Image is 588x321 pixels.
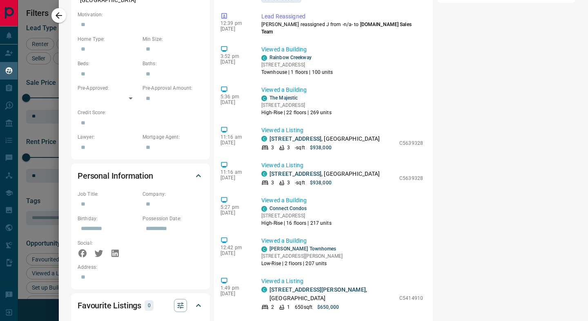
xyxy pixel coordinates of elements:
div: condos.ca [261,206,267,212]
p: 0 [147,301,151,310]
p: - sqft [295,179,305,186]
p: , [GEOGRAPHIC_DATA] [269,170,380,178]
p: $938,000 [310,179,332,186]
p: Birthday: [78,215,138,222]
p: 3 [287,179,290,186]
p: C5639328 [399,139,423,147]
h2: Personal Information [78,169,153,182]
p: 5:36 pm [220,94,249,100]
p: 11:16 am [220,169,249,175]
p: Pre-Approved: [78,84,138,92]
p: Job Title: [78,190,138,198]
p: 12:42 pm [220,245,249,250]
p: [DATE] [220,59,249,65]
a: [STREET_ADDRESS] [269,135,321,142]
p: C5639328 [399,175,423,182]
p: 1:49 pm [220,285,249,291]
p: Viewed a Building [261,86,423,94]
p: 12:39 pm [220,20,249,26]
p: High-Rise | 22 floors | 269 units [261,109,332,116]
div: condos.ca [261,287,267,292]
p: [STREET_ADDRESS] [261,212,332,219]
p: Home Type: [78,35,138,43]
p: High-Rise | 16 floors | 217 units [261,219,332,227]
p: [DATE] [220,26,249,32]
p: $650,000 [317,303,339,311]
p: C5414910 [399,294,423,302]
p: 5:27 pm [220,204,249,210]
p: - sqft [295,144,305,151]
p: 3 [271,144,274,151]
h2: Favourite Listings [78,299,141,312]
div: condos.ca [261,95,267,101]
p: 2 [271,303,274,311]
a: Connect Condos [269,206,307,211]
p: , [GEOGRAPHIC_DATA] [269,135,380,143]
div: Personal Information [78,166,203,186]
p: Viewed a Listing [261,126,423,135]
p: [DATE] [220,291,249,297]
div: Favourite Listings0 [78,296,203,315]
p: [DATE] [220,210,249,216]
p: [STREET_ADDRESS] [261,61,333,69]
p: Mortgage Agent: [143,133,203,141]
p: [DATE] [220,140,249,146]
p: Address: [78,263,203,271]
p: [STREET_ADDRESS][PERSON_NAME] [261,252,343,260]
div: condos.ca [261,136,267,142]
div: condos.ca [261,246,267,252]
p: 11:16 am [220,134,249,140]
p: [STREET_ADDRESS] [261,102,332,109]
p: [DATE] [220,250,249,256]
p: Viewed a Listing [261,277,423,286]
p: 3:52 pm [220,53,249,59]
p: 650 sqft [295,303,312,311]
p: Motivation: [78,11,203,18]
p: Viewed a Building [261,45,423,54]
p: Viewed a Building [261,196,423,205]
a: [PERSON_NAME] Townhomes [269,246,336,252]
a: The Majestic [269,95,298,101]
p: Credit Score: [78,109,203,116]
p: Pre-Approval Amount: [143,84,203,92]
p: Low-Rise | 2 floors | 207 units [261,260,343,267]
p: , [GEOGRAPHIC_DATA] [269,286,395,303]
p: Beds: [78,60,138,67]
a: [STREET_ADDRESS][PERSON_NAME] [269,286,366,293]
a: [STREET_ADDRESS] [269,170,321,177]
p: Townhouse | 1 floors | 100 units [261,69,333,76]
a: Rainbow Creekway [269,55,312,60]
p: [DATE] [220,100,249,105]
p: [PERSON_NAME] reassigned J from -n/a- to [261,21,423,35]
p: $938,000 [310,144,332,151]
div: condos.ca [261,55,267,61]
p: 3 [287,144,290,151]
p: Lawyer: [78,133,138,141]
p: Viewed a Listing [261,161,423,170]
p: Lead Reassigned [261,12,423,21]
p: Min Size: [143,35,203,43]
div: condos.ca [261,171,267,177]
p: Possession Date: [143,215,203,222]
p: [DATE] [220,175,249,181]
p: Viewed a Building [261,237,423,245]
p: 1 [287,303,290,311]
p: 3 [271,179,274,186]
p: Social: [78,239,138,247]
p: Company: [143,190,203,198]
p: Baths: [143,60,203,67]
